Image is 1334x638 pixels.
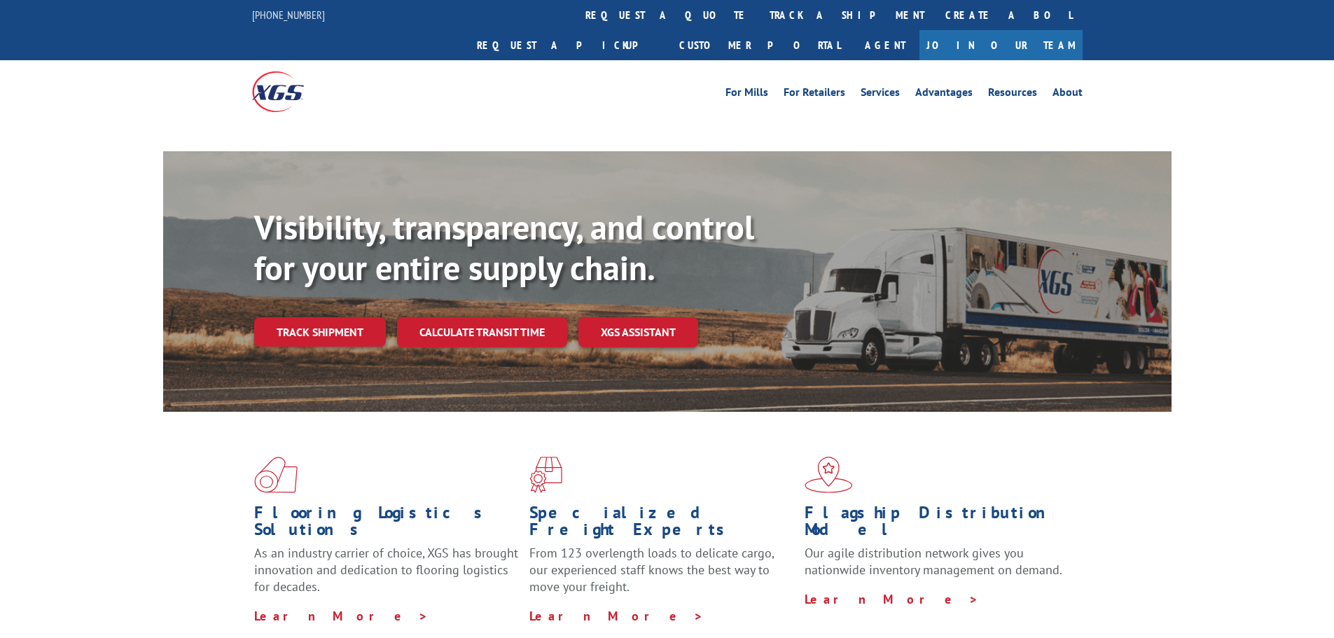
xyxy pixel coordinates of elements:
[578,317,698,347] a: XGS ASSISTANT
[254,545,518,595] span: As an industry carrier of choice, XGS has brought innovation and dedication to flooring logistics...
[861,87,900,102] a: Services
[1052,87,1083,102] a: About
[254,205,754,289] b: Visibility, transparency, and control for your entire supply chain.
[919,30,1083,60] a: Join Our Team
[466,30,669,60] a: Request a pickup
[988,87,1037,102] a: Resources
[805,591,979,607] a: Learn More >
[805,504,1069,545] h1: Flagship Distribution Model
[805,457,853,493] img: xgs-icon-flagship-distribution-model-red
[254,504,519,545] h1: Flooring Logistics Solutions
[529,504,794,545] h1: Specialized Freight Experts
[851,30,919,60] a: Agent
[529,545,794,607] p: From 123 overlength loads to delicate cargo, our experienced staff knows the best way to move you...
[805,545,1062,578] span: Our agile distribution network gives you nationwide inventory management on demand.
[784,87,845,102] a: For Retailers
[669,30,851,60] a: Customer Portal
[529,608,704,624] a: Learn More >
[254,317,386,347] a: Track shipment
[254,608,429,624] a: Learn More >
[254,457,298,493] img: xgs-icon-total-supply-chain-intelligence-red
[915,87,973,102] a: Advantages
[529,457,562,493] img: xgs-icon-focused-on-flooring-red
[397,317,567,347] a: Calculate transit time
[252,8,325,22] a: [PHONE_NUMBER]
[725,87,768,102] a: For Mills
